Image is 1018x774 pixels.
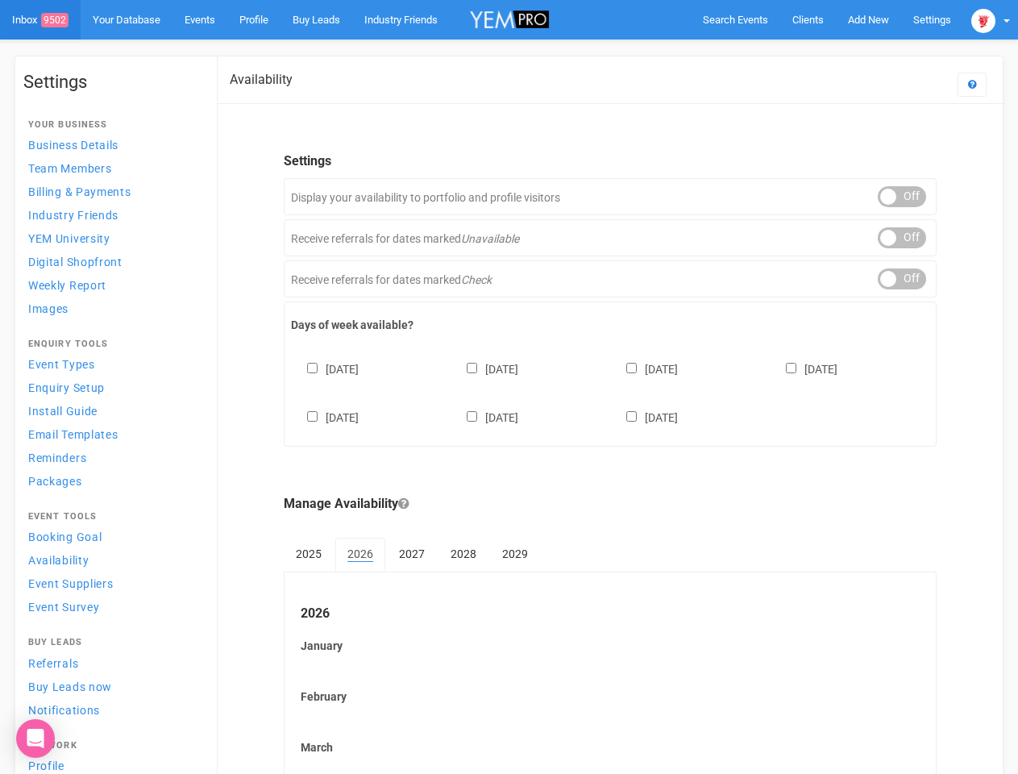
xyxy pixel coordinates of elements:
[23,73,201,92] h1: Settings
[28,381,105,394] span: Enquiry Setup
[28,339,196,349] h4: Enquiry Tools
[307,411,318,422] input: [DATE]
[28,451,86,464] span: Reminders
[23,274,201,296] a: Weekly Report
[23,377,201,398] a: Enquiry Setup
[23,572,201,594] a: Event Suppliers
[23,400,201,422] a: Install Guide
[626,411,637,422] input: [DATE]
[23,423,201,445] a: Email Templates
[291,408,359,426] label: [DATE]
[23,676,201,697] a: Buy Leads now
[28,256,123,268] span: Digital Shopfront
[28,475,82,488] span: Packages
[307,363,318,373] input: [DATE]
[28,279,106,292] span: Weekly Report
[28,428,118,441] span: Email Templates
[786,363,796,373] input: [DATE]
[16,719,55,758] div: Open Intercom Messenger
[23,699,201,721] a: Notifications
[28,638,196,647] h4: Buy Leads
[301,739,920,755] label: March
[301,605,920,623] legend: 2026
[230,73,293,87] h2: Availability
[28,741,196,751] h4: Network
[23,251,201,273] a: Digital Shopfront
[703,14,768,26] span: Search Events
[41,13,69,27] span: 9502
[284,178,937,215] div: Display your availability to portfolio and profile visitors
[28,704,100,717] span: Notifications
[284,260,937,298] div: Receive referrals for dates marked
[28,139,118,152] span: Business Details
[971,9,995,33] img: open-uri20250107-2-1pbi2ie
[610,408,678,426] label: [DATE]
[28,554,89,567] span: Availability
[28,531,102,543] span: Booking Goal
[23,298,201,319] a: Images
[451,360,518,377] label: [DATE]
[467,411,477,422] input: [DATE]
[291,317,929,333] label: Days of week available?
[461,232,519,245] em: Unavailable
[291,360,359,377] label: [DATE]
[23,157,201,179] a: Team Members
[23,134,201,156] a: Business Details
[28,601,99,614] span: Event Survey
[792,14,824,26] span: Clients
[28,512,196,522] h4: Event Tools
[23,227,201,249] a: YEM University
[23,549,201,571] a: Availability
[438,538,488,570] a: 2028
[23,596,201,618] a: Event Survey
[848,14,889,26] span: Add New
[301,638,920,654] label: January
[23,353,201,375] a: Event Types
[28,405,98,418] span: Install Guide
[770,360,837,377] label: [DATE]
[28,358,95,371] span: Event Types
[284,219,937,256] div: Receive referrals for dates marked
[23,447,201,468] a: Reminders
[28,162,111,175] span: Team Members
[284,152,937,171] legend: Settings
[284,538,334,570] a: 2025
[28,232,110,245] span: YEM University
[301,689,920,705] label: February
[490,538,540,570] a: 2029
[284,495,937,514] legend: Manage Availability
[23,204,201,226] a: Industry Friends
[467,363,477,373] input: [DATE]
[23,181,201,202] a: Billing & Payments
[28,120,196,130] h4: Your Business
[23,526,201,547] a: Booking Goal
[28,185,131,198] span: Billing & Payments
[461,273,492,286] em: Check
[387,538,437,570] a: 2027
[28,302,69,315] span: Images
[451,408,518,426] label: [DATE]
[23,652,201,674] a: Referrals
[23,470,201,492] a: Packages
[610,360,678,377] label: [DATE]
[28,577,114,590] span: Event Suppliers
[626,363,637,373] input: [DATE]
[335,538,385,572] a: 2026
